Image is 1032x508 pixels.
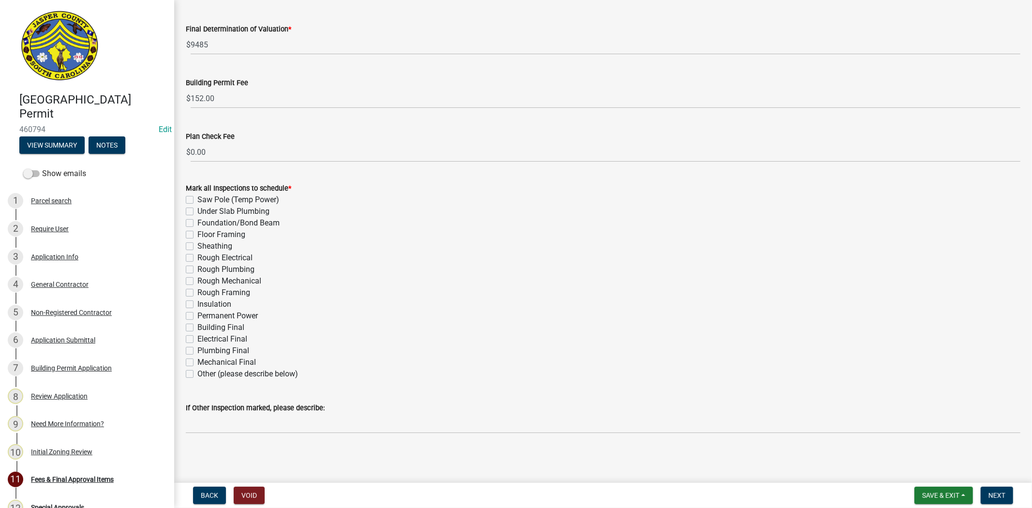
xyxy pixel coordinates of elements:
div: Application Submittal [31,337,95,344]
label: Electrical Final [197,333,247,345]
label: If Other Inspection marked, please describe: [186,405,325,412]
label: Permanent Power [197,310,258,322]
label: Rough Mechanical [197,275,261,287]
div: 4 [8,277,23,292]
div: Require User [31,225,69,232]
label: Mechanical Final [197,357,256,368]
label: Building Permit Fee [186,80,248,87]
div: Application Info [31,254,78,260]
h4: [GEOGRAPHIC_DATA] Permit [19,93,166,121]
button: Notes [89,136,125,154]
div: Parcel search [31,197,72,204]
div: Need More Information? [31,420,104,427]
label: Plan Check Fee [186,134,235,140]
div: 2 [8,221,23,237]
wm-modal-confirm: Summary [19,142,85,149]
div: 8 [8,388,23,404]
span: $ [186,142,191,162]
img: Jasper County, South Carolina [19,10,100,83]
label: Sheathing [197,240,232,252]
label: Under Slab Plumbing [197,206,269,217]
label: Rough Framing [197,287,250,299]
div: Initial Zoning Review [31,448,92,455]
label: Insulation [197,299,231,310]
wm-modal-confirm: Edit Application Number [159,125,172,134]
button: Next [981,487,1013,504]
label: Rough Plumbing [197,264,254,275]
div: 11 [8,472,23,487]
label: Other (please describe below) [197,368,298,380]
span: $ [186,35,191,55]
a: Edit [159,125,172,134]
div: 5 [8,305,23,320]
label: Mark all Inspections to schedule [186,185,291,192]
div: 7 [8,360,23,376]
label: Plumbing Final [197,345,249,357]
div: 10 [8,444,23,460]
label: Final Determination of Valuation [186,26,291,33]
span: $ [186,89,191,108]
button: View Summary [19,136,85,154]
wm-modal-confirm: Notes [89,142,125,149]
button: Save & Exit [914,487,973,504]
span: Save & Exit [922,492,959,499]
span: Back [201,492,218,499]
div: Non-Registered Contractor [31,309,112,316]
div: Review Application [31,393,88,400]
label: Foundation/Bond Beam [197,217,280,229]
span: Next [988,492,1005,499]
div: Fees & Final Approval Items [31,476,114,483]
div: 9 [8,416,23,432]
label: Floor Framing [197,229,245,240]
label: Building Final [197,322,244,333]
button: Void [234,487,265,504]
label: Rough Electrical [197,252,253,264]
div: Building Permit Application [31,365,112,372]
label: Show emails [23,168,86,179]
label: Saw Pole (Temp Power) [197,194,279,206]
div: 1 [8,193,23,209]
button: Back [193,487,226,504]
div: 3 [8,249,23,265]
span: 460794 [19,125,155,134]
div: General Contractor [31,281,89,288]
div: 6 [8,332,23,348]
